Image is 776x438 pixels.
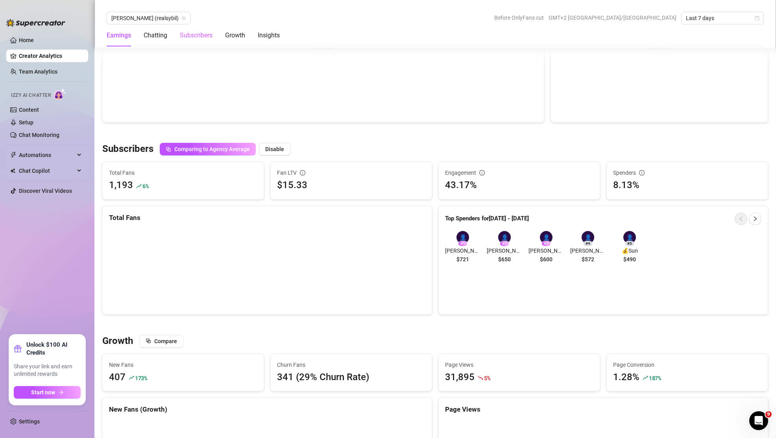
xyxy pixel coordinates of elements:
span: Start now [31,389,55,395]
span: arrow-right [58,390,64,395]
div: 341 (29% Churn Rate) [277,370,425,385]
iframe: Intercom live chat [749,411,768,430]
span: $650 [498,255,511,264]
a: Settings [19,418,40,425]
span: Share your link and earn unlimited rewards [14,363,81,378]
span: Churn Fans [277,360,425,369]
h3: Subscribers [102,143,153,155]
img: logo-BBDzfeDw.svg [6,19,65,27]
a: Chat Monitoring [19,132,59,138]
img: AI Chatter [54,89,66,100]
div: Total Fans [109,213,425,223]
span: 5 % [484,374,490,382]
div: Chatting [144,31,167,40]
span: $490 [623,255,636,264]
div: 👤 [456,231,469,244]
span: Comparing to Agency Average [174,146,250,152]
div: Fan LTV [277,168,425,177]
span: $572 [582,255,594,264]
div: # 2 [500,241,509,246]
div: 31,895 [445,370,475,385]
span: info-circle [300,170,305,176]
span: Compare [154,338,177,344]
div: Spenders [613,168,761,177]
span: rise [643,375,648,381]
button: Compare [139,335,183,347]
span: Total Fans [109,168,257,177]
div: New Fans (Growth) [109,404,425,415]
span: 6 % [142,182,148,190]
span: rise [136,183,142,189]
a: Setup [19,119,33,126]
span: Before OnlyFans cut [494,12,544,24]
span: Page Conversion [613,360,761,369]
div: # 3 [541,241,551,246]
div: 👤 [540,231,552,244]
div: 43.17% [445,178,593,193]
span: info-circle [639,170,645,176]
div: Insights [258,31,280,40]
span: SYBIL (realsybil) [111,12,186,24]
div: Engagement [445,168,593,177]
span: calendar [755,16,759,20]
div: Subscribers [180,31,212,40]
h3: Growth [102,335,133,347]
span: 173 % [135,374,147,382]
span: rise [129,375,134,381]
span: $721 [456,255,469,264]
div: $15.33 [277,178,425,193]
span: [PERSON_NAME](РАСКРЫТЬ) [445,246,480,255]
span: 187 % [649,374,661,382]
span: [PERSON_NAME] [528,246,564,255]
span: New Fans [109,360,257,369]
a: Creator Analytics [19,50,82,62]
button: Comparing to Agency Average [160,143,256,155]
span: team [181,16,186,20]
span: block [146,338,151,344]
span: Last 7 days [686,12,759,24]
span: GMT+2 [GEOGRAPHIC_DATA]/[GEOGRAPHIC_DATA] [549,12,676,24]
span: [PERSON_NAME] [487,246,522,255]
span: Disable [265,146,284,152]
button: Start nowarrow-right [14,386,81,399]
span: 9 [765,411,772,418]
div: 👤 [498,231,511,244]
span: Izzy AI Chatter [11,92,51,99]
a: Home [19,37,34,43]
div: 407 [109,370,126,385]
span: [PERSON_NAME](РАСКРЫТЬ) [570,246,606,255]
span: thunderbolt [10,152,17,158]
strong: Unlock $100 AI Credits [26,341,81,357]
div: 1.28% [613,370,639,385]
span: gift [14,345,22,353]
img: Chat Copilot [10,168,15,174]
span: fall [478,375,483,381]
span: info-circle [479,170,485,176]
div: Earnings [107,31,131,40]
span: Automations [19,149,75,161]
div: # 4 [583,241,593,246]
a: Discover Viral Videos [19,188,72,194]
a: Content [19,107,39,113]
div: Growth [225,31,245,40]
button: Disable [259,143,290,155]
div: 👤 [582,231,594,244]
span: 💰Sun [612,246,647,255]
div: 8.13% [613,178,761,193]
div: Page Views [445,404,761,415]
div: 👤 [623,231,636,244]
div: # 5 [625,241,634,246]
article: Top Spenders for [DATE] - [DATE] [445,214,529,224]
span: Page Views [445,360,593,369]
span: right [752,216,758,222]
div: 1,193 [109,178,133,193]
div: # 1 [458,241,467,246]
a: Team Analytics [19,68,57,75]
span: $600 [540,255,552,264]
span: Chat Copilot [19,164,75,177]
span: block [166,146,171,152]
